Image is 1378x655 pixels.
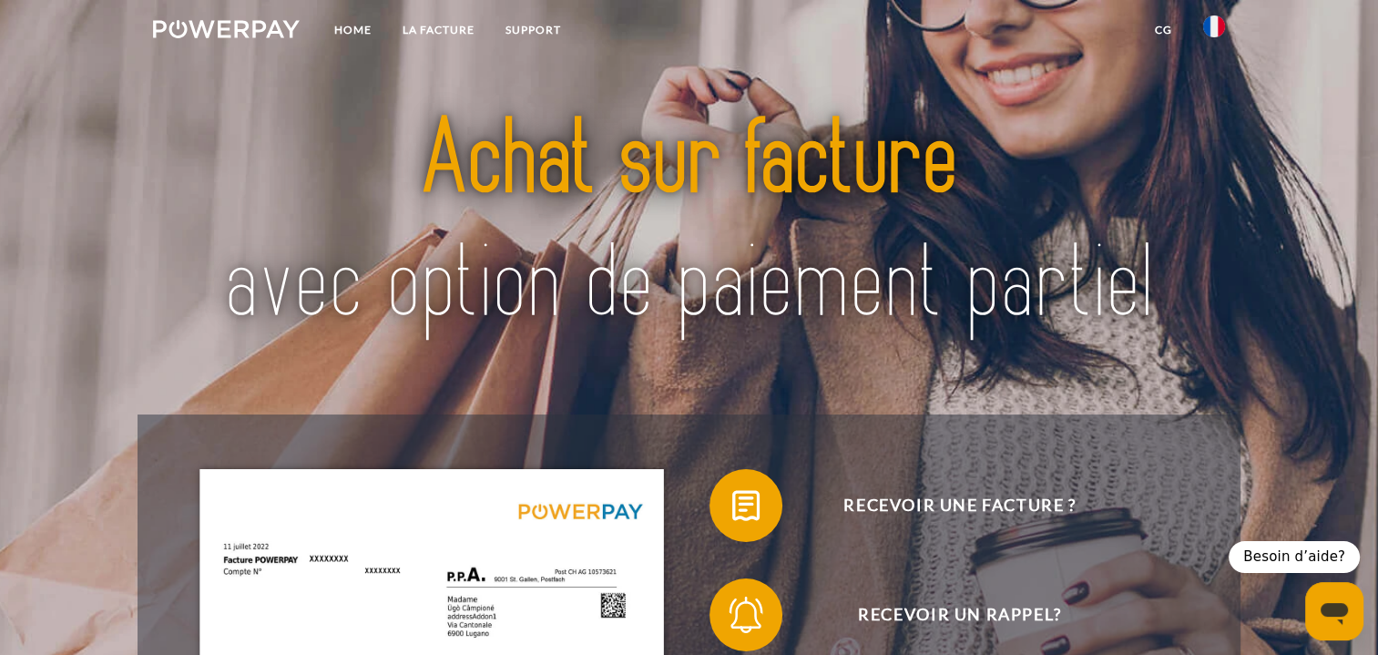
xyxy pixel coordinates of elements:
a: Support [490,14,577,46]
a: LA FACTURE [387,14,490,46]
a: Home [319,14,387,46]
div: Besoin d’aide? [1229,541,1360,573]
img: title-powerpay_fr.svg [206,66,1172,381]
img: qb_bell.svg [723,592,769,638]
a: CG [1139,14,1188,46]
img: qb_bill.svg [723,483,769,528]
span: Recevoir une facture ? [737,469,1183,542]
button: Recevoir un rappel? [709,578,1183,651]
iframe: Bouton de lancement de la fenêtre de messagerie, conversation en cours [1305,582,1363,640]
span: Recevoir un rappel? [737,578,1183,651]
img: logo-powerpay-white.svg [153,20,300,38]
button: Recevoir une facture ? [709,469,1183,542]
img: fr [1203,15,1225,37]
